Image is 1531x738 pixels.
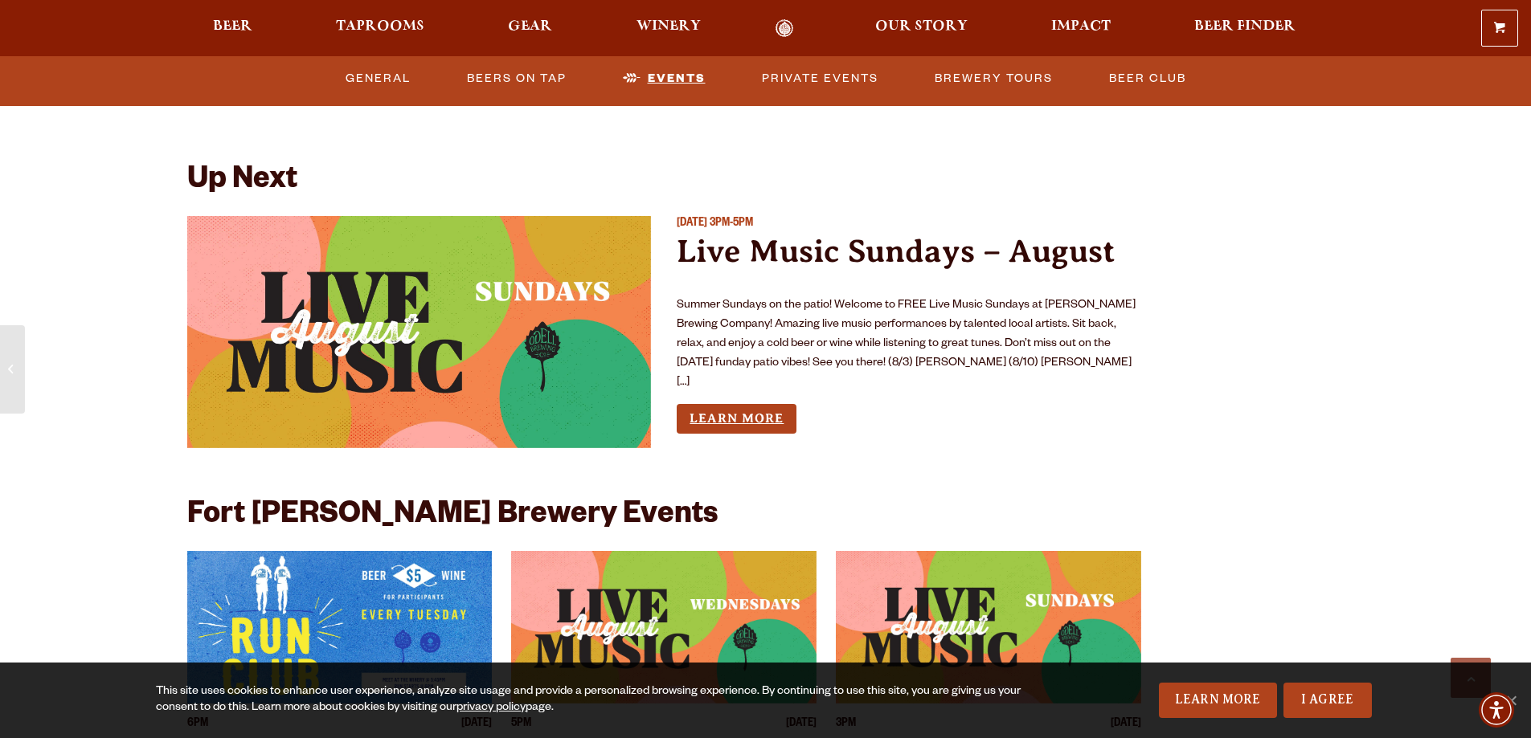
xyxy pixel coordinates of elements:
span: Our Story [875,20,968,33]
a: Live Music Sundays – August [677,233,1116,269]
a: Events [616,60,712,97]
a: Learn More [1159,683,1277,718]
h2: Up Next [187,165,297,200]
a: I Agree [1283,683,1372,718]
p: Summer Sundays on the patio! Welcome to FREE Live Music Sundays at [PERSON_NAME] Brewing Company!... [677,296,1141,393]
a: View event details [836,551,1141,703]
a: Beer Club [1103,60,1193,97]
a: Taprooms [325,19,435,38]
a: Our Story [865,19,978,38]
a: Scroll to top [1451,658,1491,698]
a: Private Events [755,60,885,97]
span: Beer [213,20,252,33]
span: Taprooms [336,20,424,33]
a: View event details [511,551,817,703]
a: View event details [187,216,652,448]
a: Odell Home [755,19,815,38]
a: Beer [203,19,263,38]
h2: Fort [PERSON_NAME] Brewery Events [187,499,718,535]
div: This site uses cookies to enhance user experience, analyze site usage and provide a personalized ... [156,684,1026,716]
a: Learn more about Live Music Sundays – August [677,404,796,434]
a: Impact [1041,19,1121,38]
div: Accessibility Menu [1479,692,1514,728]
span: [DATE] [677,218,707,230]
a: General [339,60,417,97]
a: privacy policy [456,702,526,715]
span: Gear [508,20,552,33]
a: View event details [187,551,493,703]
a: Winery [626,19,711,38]
span: Beer Finder [1194,20,1296,33]
span: Impact [1051,20,1111,33]
a: Beer Finder [1184,19,1306,38]
a: Brewery Tours [928,60,1059,97]
a: Gear [497,19,563,38]
span: 3PM-5PM [710,218,753,230]
a: Beers on Tap [461,60,573,97]
span: Winery [637,20,701,33]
